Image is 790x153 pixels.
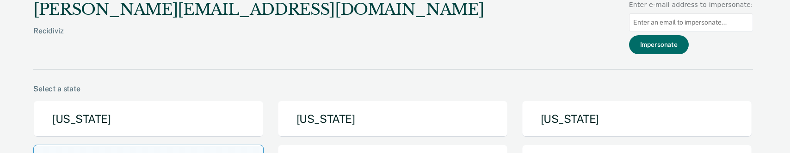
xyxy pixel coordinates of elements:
button: Impersonate [629,35,689,54]
input: Enter an email to impersonate... [629,13,753,32]
button: [US_STATE] [522,101,752,137]
div: Select a state [33,84,753,93]
button: [US_STATE] [278,101,508,137]
button: [US_STATE] [33,101,264,137]
div: Recidiviz [33,26,484,50]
